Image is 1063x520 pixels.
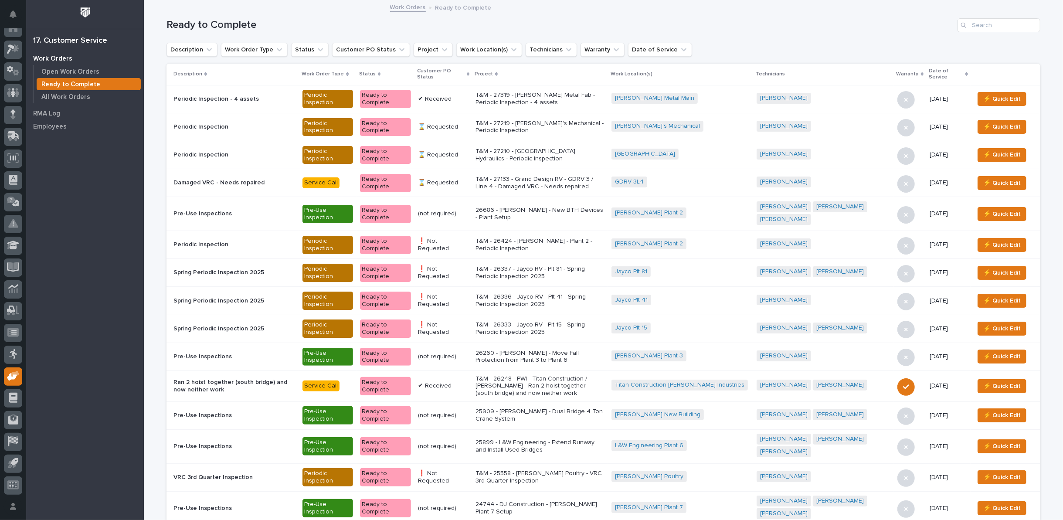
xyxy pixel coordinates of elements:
a: All Work Orders [34,91,144,103]
button: ⚡ Quick Edit [978,439,1026,453]
a: [PERSON_NAME] [760,150,808,158]
p: [DATE] [930,325,967,333]
p: Pre-Use Inspections [173,210,295,218]
p: ❗ Not Requested [418,321,469,336]
button: ⚡ Quick Edit [978,92,1026,106]
p: T&M - 27319 - [PERSON_NAME] Metal Fab - Periodic Inspection - 4 assets [475,92,605,106]
a: [PERSON_NAME] [760,324,808,332]
button: ⚡ Quick Edit [978,294,1026,308]
tr: Pre-Use InspectionsPre-Use InspectionReady to Complete(not required)25909 - [PERSON_NAME] - Dual ... [166,401,1040,429]
p: [DATE] [930,241,967,248]
p: Pre-Use Inspections [173,412,295,419]
button: ⚡ Quick Edit [978,379,1026,393]
p: [DATE] [930,123,967,131]
a: [GEOGRAPHIC_DATA] [615,150,675,158]
a: [PERSON_NAME] [760,448,808,455]
p: RMA Log [33,110,60,118]
a: [PERSON_NAME] [816,268,864,275]
p: Description [173,69,202,79]
a: Jayco Plt 81 [615,268,647,275]
a: [PERSON_NAME] [816,203,864,211]
div: Ready to Complete [360,499,411,517]
a: [PERSON_NAME] [760,435,808,443]
button: ⚡ Quick Edit [978,120,1026,134]
a: [PERSON_NAME] Plant 3 [615,352,683,360]
span: ⚡ Quick Edit [983,94,1021,104]
tr: Spring Periodic Inspection 2025Periodic InspectionReady to Complete❗ Not RequestedT&M - 26336 - J... [166,287,1040,315]
p: [DATE] [930,474,967,481]
p: Project [475,69,493,79]
a: [PERSON_NAME] [816,381,864,389]
p: T&M - 26424 - [PERSON_NAME] - Plant 2 - Periodic Inspection [475,238,605,252]
div: Ready to Complete [360,437,411,455]
p: Open Work Orders [41,68,99,76]
tr: VRC 3rd Quarter InspectionPeriodic InspectionReady to Complete❗ Not RequestedT&M - 25558 - [PERSO... [166,463,1040,491]
div: Service Call [302,381,340,391]
button: ⚡ Quick Edit [978,207,1026,221]
a: [PERSON_NAME] [816,324,864,332]
a: Open Work Orders [34,65,144,78]
a: Employees [26,120,144,133]
p: Date of Service [929,66,963,82]
p: (not required) [418,353,469,360]
button: Status [291,43,329,57]
img: Workspace Logo [77,4,93,20]
p: (not required) [418,505,469,512]
p: [DATE] [930,179,967,187]
p: ⌛ Requested [418,179,469,187]
div: Periodic Inspection [302,146,353,164]
div: Periodic Inspection [302,90,353,108]
a: Ready to Complete [34,78,144,90]
button: ⚡ Quick Edit [978,501,1026,515]
p: Damaged VRC - Needs repaired [173,179,295,187]
p: Employees [33,123,67,131]
div: Ready to Complete [360,292,411,310]
tr: Pre-Use InspectionsPre-Use InspectionReady to Complete(not required)26686 - [PERSON_NAME] - New B... [166,197,1040,231]
button: Customer PO Status [332,43,410,57]
div: Periodic Inspection [302,319,353,338]
p: [DATE] [930,210,967,218]
a: [PERSON_NAME] Metal Main [615,95,694,102]
div: Pre-Use Inspection [302,205,353,223]
p: Spring Periodic Inspection 2025 [173,325,295,333]
p: Ready to Complete [41,81,100,88]
div: Ready to Complete [360,264,411,282]
div: Ready to Complete [360,205,411,223]
a: [PERSON_NAME] [760,95,808,102]
p: 25899 - L&W Engineering - Extend Runway and Install Used Bridges [475,439,605,454]
p: Periodic Inspection [173,123,295,131]
a: [PERSON_NAME] [760,216,808,223]
a: [PERSON_NAME] [760,203,808,211]
span: ⚡ Quick Edit [983,178,1021,188]
p: T&M - 25558 - [PERSON_NAME] Poultry - VRC 3rd Quarter Inspection [475,470,605,485]
p: Periodic Inspection [173,241,295,248]
a: GDRV 3L4 [615,178,644,186]
span: ⚡ Quick Edit [983,150,1021,160]
tr: Damaged VRC - Needs repairedService CallReady to Complete⌛ RequestedT&M - 27133 - Grand Design RV... [166,169,1040,197]
div: Pre-Use Inspection [302,406,353,425]
div: Ready to Complete [360,174,411,192]
div: Ready to Complete [360,236,411,254]
p: Warranty [897,69,919,79]
span: ⚡ Quick Edit [983,441,1021,452]
div: Pre-Use Inspection [302,348,353,366]
div: Periodic Inspection [302,292,353,310]
a: Work Orders [390,2,426,12]
a: [PERSON_NAME] Plant 2 [615,240,683,248]
div: Pre-Use Inspection [302,437,353,455]
div: Search [958,18,1040,32]
a: [PERSON_NAME] [760,510,808,517]
button: ⚡ Quick Edit [978,350,1026,364]
p: T&M - 26333 - Jayco RV - Plt 15 - Spring Periodic Inspection 2025 [475,321,605,336]
p: T&M - 27133 - Grand Design RV - GDRV 3 / Line 4 - Damaged VRC - Needs repaired [475,176,605,190]
p: [DATE] [930,353,967,360]
p: ✔ Received [418,382,469,390]
div: Periodic Inspection [302,118,353,136]
a: [PERSON_NAME]'s Mechanical [615,122,700,130]
button: ⚡ Quick Edit [978,322,1026,336]
span: ⚡ Quick Edit [983,209,1021,219]
a: Work Orders [26,52,144,65]
span: ⚡ Quick Edit [983,503,1021,513]
button: ⚡ Quick Edit [978,408,1026,422]
button: Notifications [4,5,22,24]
